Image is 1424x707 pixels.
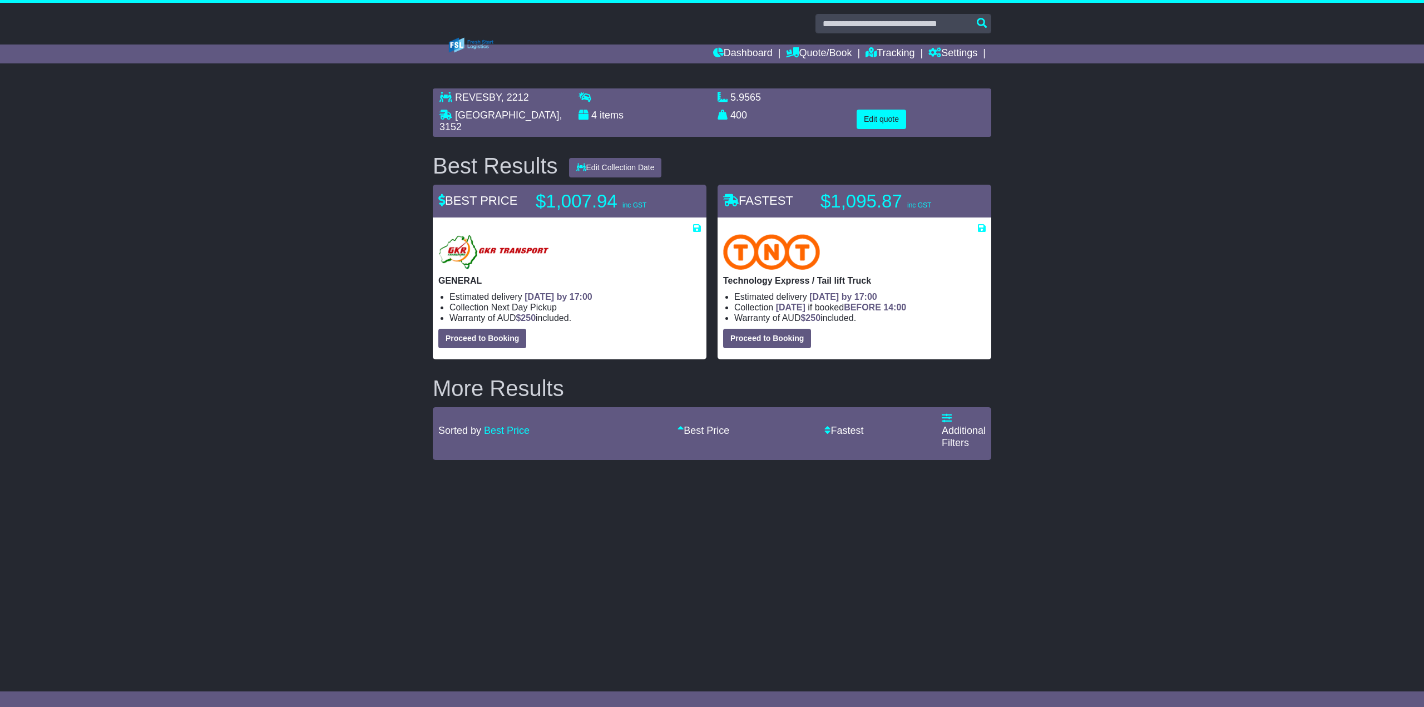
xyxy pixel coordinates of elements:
li: Estimated delivery [734,291,986,302]
img: GKR: GENERAL [438,234,551,270]
li: Warranty of AUD included. [449,313,701,323]
span: 400 [730,110,747,121]
a: Best Price [484,425,530,436]
p: $1,095.87 [820,190,960,212]
li: Warranty of AUD included. [734,313,986,323]
span: BEST PRICE [438,194,517,207]
button: Proceed to Booking [723,329,811,348]
span: 250 [521,313,536,323]
span: , 3152 [439,110,562,133]
span: items [600,110,624,121]
span: Sorted by [438,425,481,436]
span: inc GST [622,201,646,209]
span: $ [516,313,536,323]
p: Technology Express / Tail lift Truck [723,275,986,286]
a: Best Price [678,425,729,436]
span: BEFORE [844,303,881,312]
span: if booked [776,303,906,312]
a: Tracking [866,45,914,63]
a: Dashboard [713,45,773,63]
li: Collection [449,302,701,313]
button: Proceed to Booking [438,329,526,348]
a: Settings [928,45,977,63]
span: REVESBY [455,92,501,103]
span: FASTEST [723,194,793,207]
p: GENERAL [438,275,701,286]
span: 5.9565 [730,92,761,103]
h2: More Results [433,376,991,401]
button: Edit Collection Date [569,158,662,177]
button: Edit quote [857,110,906,129]
div: Best Results [427,154,563,178]
span: inc GST [907,201,931,209]
span: [DATE] by 17:00 [809,292,877,301]
li: Collection [734,302,986,313]
img: TNT Domestic: Technology Express / Tail lift Truck [723,234,820,270]
a: Additional Filters [942,413,986,448]
span: 4 [591,110,597,121]
span: , 2212 [501,92,529,103]
span: [DATE] [776,303,805,312]
li: Estimated delivery [449,291,701,302]
span: 250 [805,313,820,323]
span: $ [800,313,820,323]
span: 14:00 [883,303,906,312]
a: Fastest [824,425,863,436]
p: $1,007.94 [536,190,675,212]
span: [DATE] by 17:00 [525,292,592,301]
a: Quote/Book [786,45,852,63]
span: [GEOGRAPHIC_DATA] [455,110,559,121]
span: Next Day Pickup [491,303,557,312]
